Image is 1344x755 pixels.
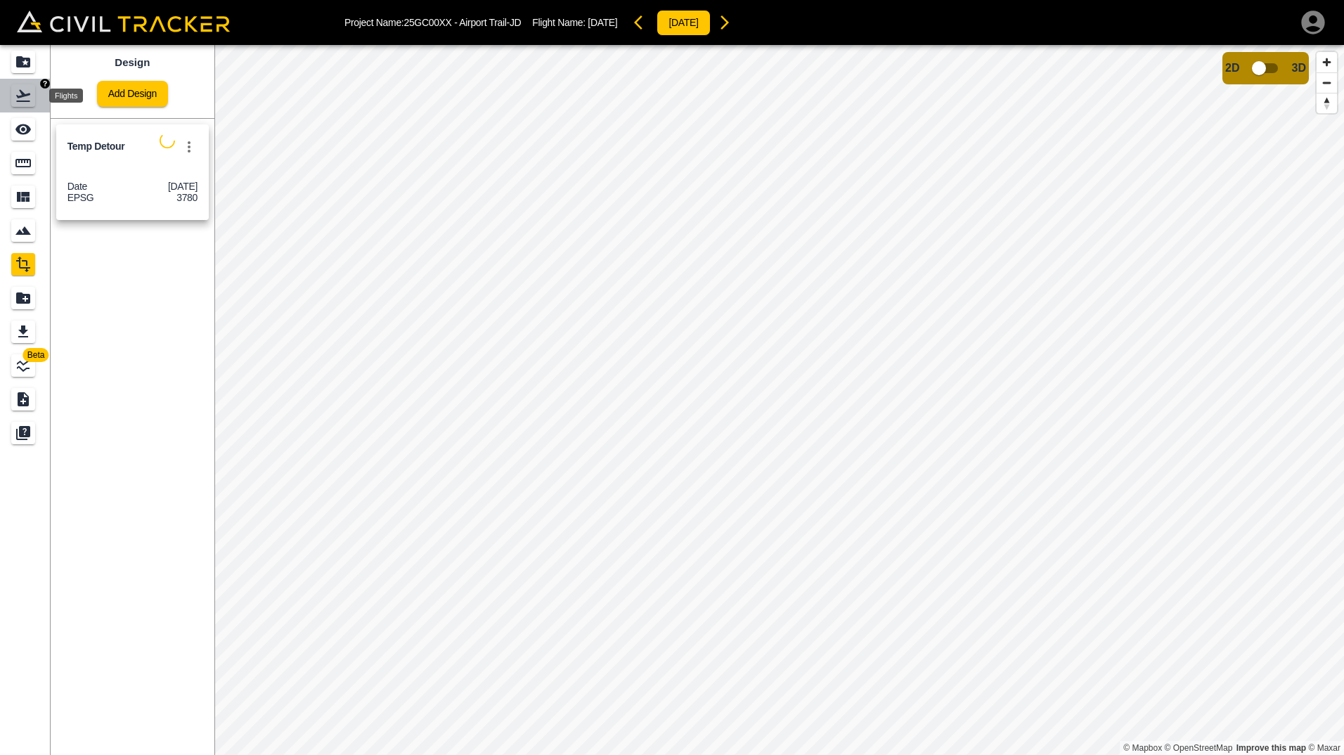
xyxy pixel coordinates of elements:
[1308,743,1340,753] a: Maxar
[1165,743,1233,753] a: OpenStreetMap
[588,17,617,28] span: [DATE]
[1317,93,1337,113] button: Reset bearing to north
[657,10,710,36] button: [DATE]
[1317,72,1337,93] button: Zoom out
[17,11,230,32] img: Civil Tracker
[1317,52,1337,72] button: Zoom in
[49,89,83,103] div: Flights
[344,17,521,28] p: Project Name: 25GC00XX - Airport Trail-JD
[1123,743,1162,753] a: Mapbox
[1225,62,1239,75] span: 2D
[214,45,1344,755] canvas: Map
[1236,743,1306,753] a: Map feedback
[1292,62,1306,75] span: 3D
[532,17,617,28] p: Flight Name:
